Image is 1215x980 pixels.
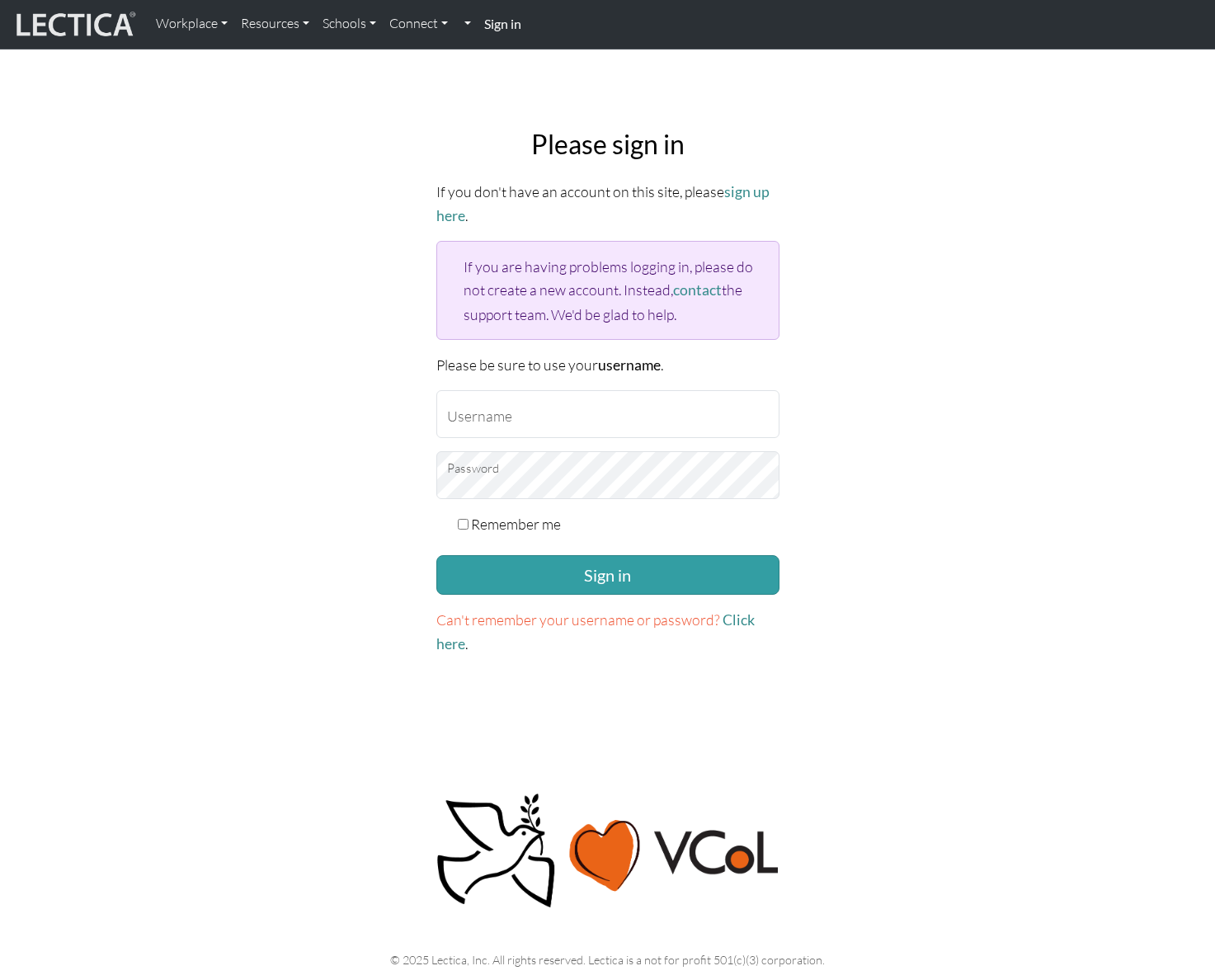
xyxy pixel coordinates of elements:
p: . [436,608,779,656]
p: If you don't have an account on this site, please . [436,180,779,228]
strong: username [598,356,661,374]
a: Workplace [149,7,234,41]
a: Schools [316,7,383,41]
label: Remember me [471,512,561,535]
p: Please be sure to use your . [436,353,779,377]
a: Resources [234,7,316,41]
span: Can't remember your username or password? [436,610,720,629]
img: lecticalive [12,9,136,40]
h2: Please sign in [436,129,779,160]
img: Peace, love, VCoL [431,791,784,911]
a: contact [673,281,722,299]
a: Sign in [478,7,528,42]
strong: Sign in [484,16,521,31]
a: Connect [383,7,454,41]
p: © 2025 Lectica, Inc. All rights reserved. Lectica is a not for profit 501(c)(3) corporation. [73,950,1142,969]
input: Username [436,390,779,438]
div: If you are having problems logging in, please do not create a new account. Instead, the support t... [436,241,779,339]
button: Sign in [436,555,779,595]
